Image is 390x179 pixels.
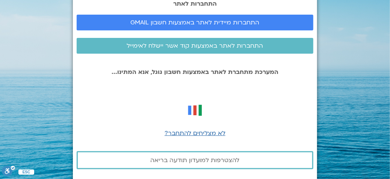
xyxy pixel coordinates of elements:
a: התחברות מיידית לאתר באמצעות חשבון GMAIL [77,15,313,30]
a: התחברות לאתר באמצעות קוד אשר יישלח לאימייל [77,38,313,54]
a: להצטרפות למועדון תודעה בריאה [77,151,313,169]
p: המערכת מתחברת לאתר באמצעות חשבון גוגל, אנא המתינו... [77,69,313,75]
h2: התחברות לאתר [77,0,313,7]
span: להצטרפות למועדון תודעה בריאה [151,157,240,164]
span: התחברות לאתר באמצעות קוד אשר יישלח לאימייל [127,42,263,49]
span: התחברות מיידית לאתר באמצעות חשבון GMAIL [131,19,260,26]
a: לא מצליחים להתחבר? [165,129,225,137]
